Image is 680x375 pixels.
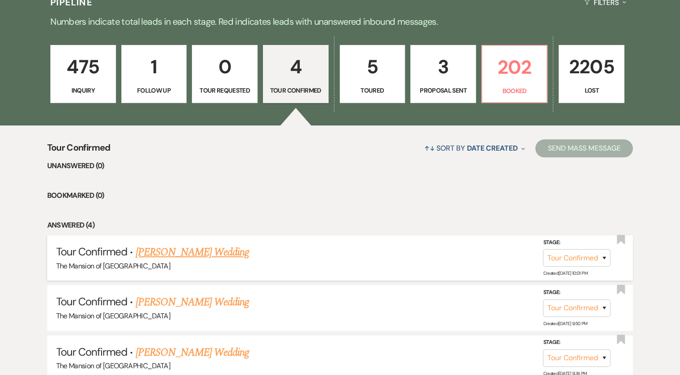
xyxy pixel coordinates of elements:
p: Inquiry [56,85,110,95]
span: Created: [DATE] 10:01 PM [543,270,587,276]
p: 3 [416,52,470,82]
span: Tour Confirmed [47,141,111,160]
a: 2205Lost [559,45,624,103]
p: Toured [346,85,400,95]
span: Date Created [467,143,518,153]
a: [PERSON_NAME] Wedding [136,344,249,361]
p: Tour Requested [198,85,252,95]
li: Answered (4) [47,219,633,231]
span: Tour Confirmed [56,295,128,308]
span: The Mansion of [GEOGRAPHIC_DATA] [56,311,171,321]
span: Tour Confirmed [56,345,128,359]
p: 5 [346,52,400,82]
p: Tour Confirmed [269,85,323,95]
p: 1 [127,52,181,82]
p: 475 [56,52,110,82]
p: 0 [198,52,252,82]
a: 475Inquiry [50,45,116,103]
span: The Mansion of [GEOGRAPHIC_DATA] [56,361,171,371]
label: Stage: [543,288,610,298]
span: The Mansion of [GEOGRAPHIC_DATA] [56,261,171,271]
li: Unanswered (0) [47,160,633,172]
li: Bookmarked (0) [47,190,633,201]
a: 3Proposal Sent [410,45,476,103]
p: Booked [488,86,542,96]
p: Lost [564,85,618,95]
button: Send Mass Message [535,139,633,157]
a: 1Follow Up [121,45,187,103]
p: Proposal Sent [416,85,470,95]
label: Stage: [543,338,610,348]
a: [PERSON_NAME] Wedding [136,244,249,260]
a: 202Booked [481,45,548,103]
a: 4Tour Confirmed [263,45,329,103]
p: Follow Up [127,85,181,95]
a: 5Toured [340,45,405,103]
p: 202 [488,52,542,82]
p: 4 [269,52,323,82]
a: 0Tour Requested [192,45,258,103]
button: Sort By Date Created [421,136,529,160]
a: [PERSON_NAME] Wedding [136,294,249,310]
span: Tour Confirmed [56,245,128,259]
p: Numbers indicate total leads in each stage. Red indicates leads with unanswered inbound messages. [17,14,664,29]
span: ↑↓ [424,143,435,153]
span: Created: [DATE] 9:50 PM [543,321,587,326]
p: 2205 [564,52,618,82]
label: Stage: [543,238,610,248]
